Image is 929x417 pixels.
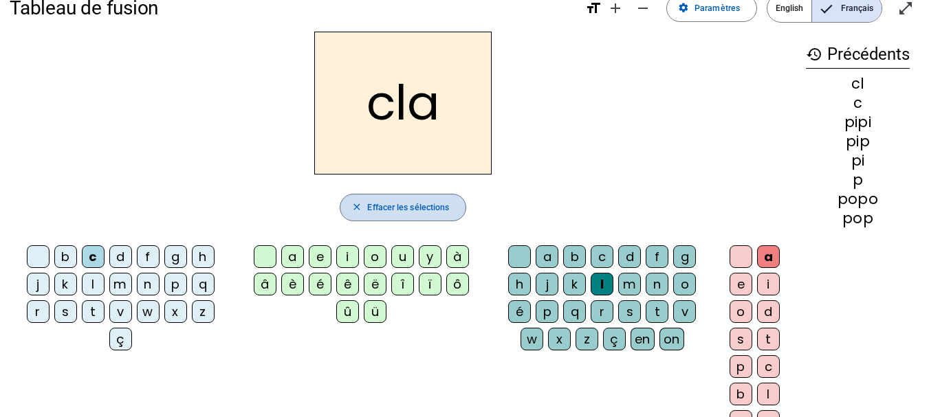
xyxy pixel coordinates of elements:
div: i [336,245,359,268]
div: r [27,300,50,323]
span: Paramètres [695,1,740,16]
div: t [646,300,668,323]
div: p [730,355,752,378]
div: s [618,300,641,323]
div: l [757,383,780,405]
div: en [631,328,655,350]
div: b [54,245,77,268]
div: w [521,328,543,350]
div: x [164,300,187,323]
div: on [659,328,684,350]
mat-icon: close [351,202,362,213]
div: û [336,300,359,323]
div: î [391,273,414,295]
div: é [508,300,531,323]
div: c [806,95,910,110]
div: z [576,328,598,350]
div: u [391,245,414,268]
h3: Précédents [806,41,910,69]
div: s [54,300,77,323]
div: cl [806,76,910,91]
div: ï [419,273,441,295]
div: p [536,300,558,323]
div: â [254,273,276,295]
div: a [281,245,304,268]
div: n [646,273,668,295]
div: v [109,300,132,323]
div: b [563,245,586,268]
div: b [730,383,752,405]
div: l [82,273,105,295]
span: Effacer les sélections [367,201,449,215]
div: d [757,300,780,323]
div: ë [364,273,386,295]
div: c [591,245,613,268]
div: s [730,328,752,350]
div: d [109,245,132,268]
div: o [673,273,696,295]
div: o [364,245,386,268]
div: f [646,245,668,268]
div: t [757,328,780,350]
div: q [192,273,215,295]
button: Effacer les sélections [340,194,467,221]
div: x [548,328,571,350]
div: é [309,273,331,295]
div: popo [806,192,910,206]
div: p [806,172,910,187]
div: k [563,273,586,295]
div: d [618,245,641,268]
div: h [508,273,531,295]
div: t [82,300,105,323]
mat-icon: settings [678,3,689,14]
div: j [536,273,558,295]
div: j [27,273,50,295]
div: è [281,273,304,295]
div: f [137,245,160,268]
div: l [591,273,613,295]
div: ô [446,273,469,295]
div: ç [603,328,626,350]
div: à [446,245,469,268]
div: pi [806,153,910,168]
div: h [192,245,215,268]
div: y [419,245,441,268]
div: k [54,273,77,295]
div: n [137,273,160,295]
div: g [673,245,696,268]
div: pipi [806,115,910,129]
div: z [192,300,215,323]
div: m [109,273,132,295]
div: r [591,300,613,323]
div: ç [109,328,132,350]
div: m [618,273,641,295]
div: pip [806,134,910,148]
div: p [164,273,187,295]
div: c [82,245,105,268]
div: ü [364,300,386,323]
div: w [137,300,160,323]
div: e [730,273,752,295]
h2: cla [314,32,492,174]
div: i [757,273,780,295]
div: v [673,300,696,323]
div: c [757,355,780,378]
div: a [536,245,558,268]
div: ê [336,273,359,295]
div: pop [806,211,910,225]
div: a [757,245,780,268]
div: q [563,300,586,323]
div: g [164,245,187,268]
mat-icon: history [806,46,822,63]
div: e [309,245,331,268]
div: o [730,300,752,323]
